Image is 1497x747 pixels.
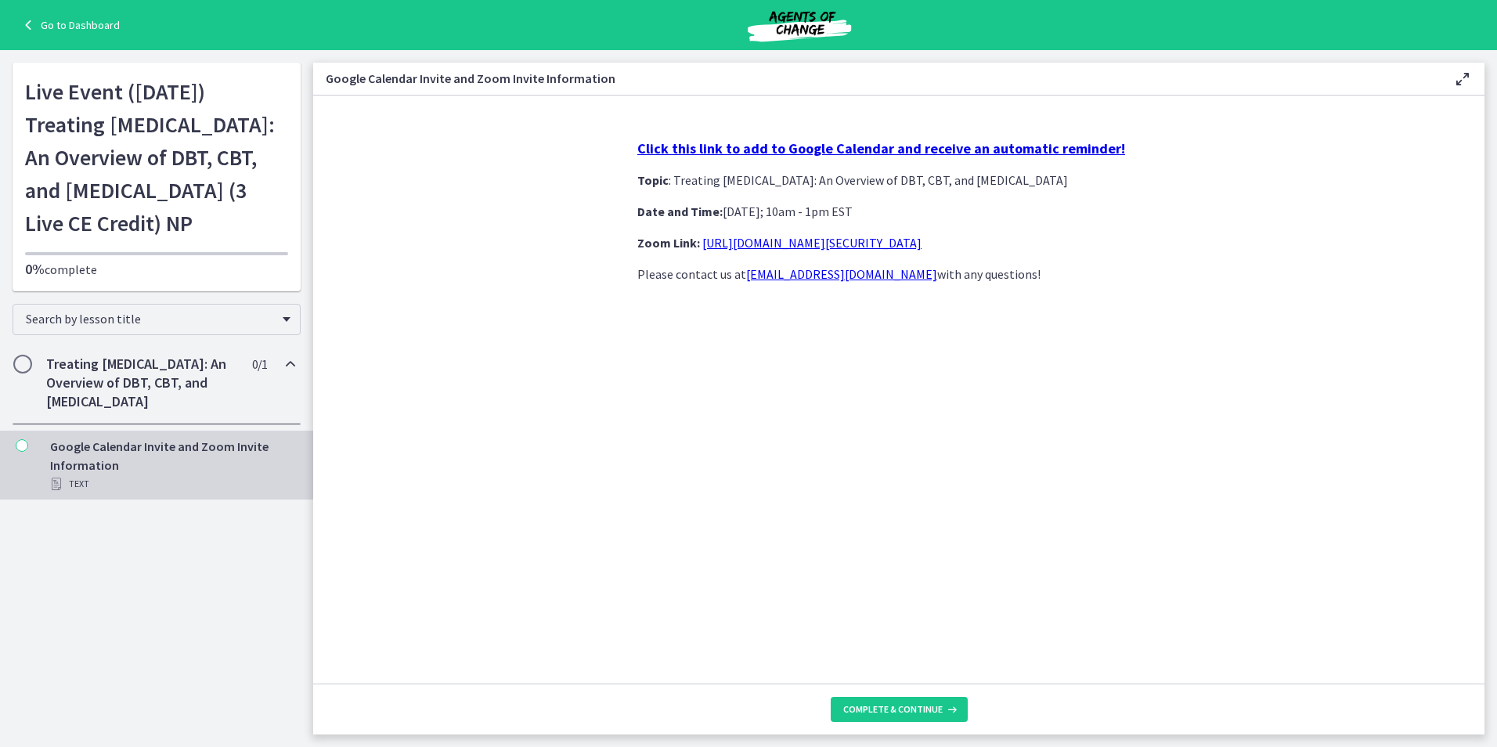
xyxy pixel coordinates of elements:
[26,311,275,327] span: Search by lesson title
[25,260,45,278] span: 0%
[705,6,893,44] img: Agents of Change Social Work Test Prep
[13,304,301,335] div: Search by lesson title
[25,75,288,240] h1: Live Event ([DATE]) Treating [MEDICAL_DATA]: An Overview of DBT, CBT, and [MEDICAL_DATA] (3 Live ...
[637,141,1125,157] a: Click this link to add to Google Calendar and receive an automatic reminder!
[637,139,1125,157] strong: Click this link to add to Google Calendar and receive an automatic reminder!
[637,202,1160,221] p: [DATE]; 10am - 1pm EST
[637,171,1160,189] p: : Treating [MEDICAL_DATA]: An Overview of DBT, CBT, and [MEDICAL_DATA]
[702,235,922,251] a: [URL][DOMAIN_NAME][SECURITY_DATA]
[831,697,968,722] button: Complete & continue
[637,265,1160,283] p: Please contact us at with any questions!
[637,235,700,251] strong: Zoom Link:
[326,69,1428,88] h3: Google Calendar Invite and Zoom Invite Information
[746,266,937,282] a: [EMAIL_ADDRESS][DOMAIN_NAME]
[19,16,120,34] a: Go to Dashboard
[50,437,294,493] div: Google Calendar Invite and Zoom Invite Information
[637,204,723,219] strong: Date and Time:
[25,260,288,279] p: complete
[252,355,267,373] span: 0 / 1
[637,172,669,188] strong: Topic
[843,703,943,716] span: Complete & continue
[46,355,237,411] h2: Treating [MEDICAL_DATA]: An Overview of DBT, CBT, and [MEDICAL_DATA]
[50,475,294,493] div: Text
